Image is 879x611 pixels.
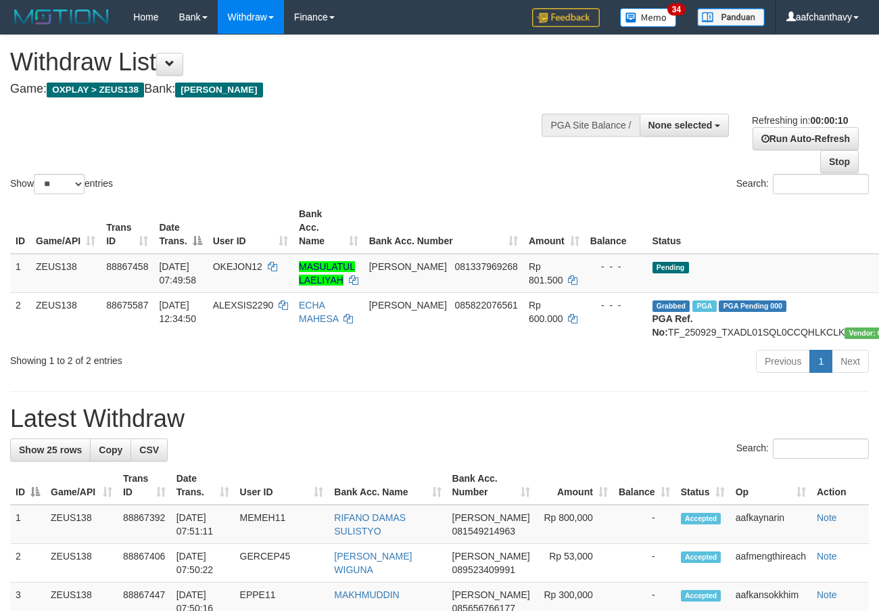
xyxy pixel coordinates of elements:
[334,589,399,600] a: MAKHMUDDIN
[10,438,91,461] a: Show 25 rows
[536,544,613,583] td: Rp 53,000
[10,405,869,432] h1: Latest Withdraw
[809,350,832,373] a: 1
[811,466,869,505] th: Action
[832,350,869,373] a: Next
[817,512,837,523] a: Note
[118,505,171,544] td: 88867392
[681,590,721,602] span: Accepted
[454,261,517,272] span: Copy 081337969268 to clipboard
[139,445,159,455] span: CSV
[364,202,523,254] th: Bank Acc. Number: activate to sort column ascending
[773,174,869,194] input: Search:
[585,202,647,254] th: Balance
[10,544,45,583] td: 2
[753,127,859,150] a: Run Auto-Refresh
[10,83,573,96] h4: Game: Bank:
[47,83,144,97] span: OXPLAY > ZEUS138
[30,254,101,293] td: ZEUS138
[719,300,786,312] span: PGA Pending
[45,505,118,544] td: ZEUS138
[452,564,515,575] span: Copy 089523409991 to clipboard
[613,466,675,505] th: Balance: activate to sort column ascending
[171,544,235,583] td: [DATE] 07:50:22
[532,8,600,27] img: Feedback.jpg
[736,438,869,459] label: Search:
[153,202,207,254] th: Date Trans.: activate to sort column descending
[613,544,675,583] td: -
[293,202,364,254] th: Bank Acc. Name: activate to sort column ascending
[45,466,118,505] th: Game/API: activate to sort column ascending
[817,551,837,562] a: Note
[10,254,30,293] td: 1
[697,8,765,26] img: panduan.png
[299,261,355,286] a: MASULATUL LAELIYAH
[118,466,171,505] th: Trans ID: activate to sort column ascending
[130,438,168,461] a: CSV
[652,313,693,338] b: PGA Ref. No:
[730,544,811,583] td: aafmengthireach
[19,445,82,455] span: Show 25 rows
[299,300,338,324] a: ECHA MAHESA
[118,544,171,583] td: 88867406
[334,512,406,537] a: RIFANO DAMAS SULISTYO
[730,505,811,544] td: aafkaynarin
[652,262,689,273] span: Pending
[369,261,447,272] span: [PERSON_NAME]
[667,3,686,16] span: 34
[736,174,869,194] label: Search:
[45,544,118,583] td: ZEUS138
[171,505,235,544] td: [DATE] 07:51:11
[10,292,30,344] td: 2
[90,438,131,461] a: Copy
[235,466,329,505] th: User ID: activate to sort column ascending
[10,174,113,194] label: Show entries
[10,7,113,27] img: MOTION_logo.png
[175,83,262,97] span: [PERSON_NAME]
[334,551,412,575] a: [PERSON_NAME] WIGUNA
[106,300,148,311] span: 88675587
[235,505,329,544] td: MEMEH11
[536,505,613,544] td: Rp 800,000
[730,466,811,505] th: Op: activate to sort column ascending
[10,49,573,76] h1: Withdraw List
[369,300,447,311] span: [PERSON_NAME]
[208,202,293,254] th: User ID: activate to sort column ascending
[10,202,30,254] th: ID
[529,261,563,286] span: Rp 801.500
[452,512,530,523] span: [PERSON_NAME]
[235,544,329,583] td: GERCEP45
[542,114,639,137] div: PGA Site Balance /
[675,466,730,505] th: Status: activate to sort column ascending
[820,150,859,173] a: Stop
[159,261,196,286] span: [DATE] 07:49:58
[30,292,101,344] td: ZEUS138
[756,350,810,373] a: Previous
[452,589,530,600] span: [PERSON_NAME]
[159,300,196,324] span: [DATE] 12:34:50
[640,114,730,137] button: None selected
[171,466,235,505] th: Date Trans.: activate to sort column ascending
[213,261,262,272] span: OKEJON12
[10,466,45,505] th: ID: activate to sort column descending
[106,261,148,272] span: 88867458
[523,202,585,254] th: Amount: activate to sort column ascending
[101,202,153,254] th: Trans ID: activate to sort column ascending
[536,466,613,505] th: Amount: activate to sort column ascending
[10,505,45,544] td: 1
[590,260,642,273] div: - - -
[810,115,848,126] strong: 00:00:10
[447,466,536,505] th: Bank Acc. Number: activate to sort column ascending
[34,174,85,194] select: Showentries
[773,438,869,459] input: Search:
[452,551,530,562] span: [PERSON_NAME]
[99,445,122,455] span: Copy
[620,8,677,27] img: Button%20Memo.svg
[30,202,101,254] th: Game/API: activate to sort column ascending
[752,115,848,126] span: Refreshing in:
[10,348,356,367] div: Showing 1 to 2 of 2 entries
[329,466,446,505] th: Bank Acc. Name: activate to sort column ascending
[213,300,274,311] span: ALEXSIS2290
[452,526,515,537] span: Copy 081549214963 to clipboard
[817,589,837,600] a: Note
